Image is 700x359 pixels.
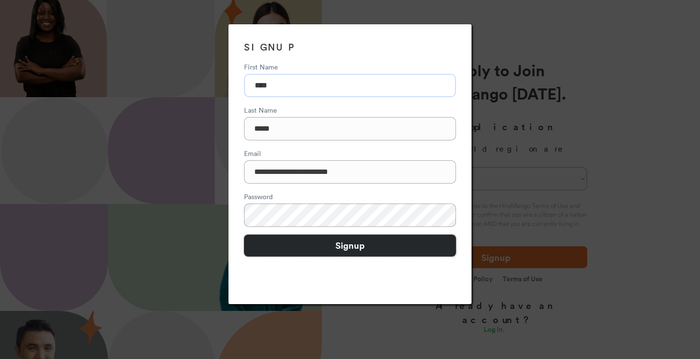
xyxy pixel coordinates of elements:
[244,148,456,158] div: Email
[244,235,456,256] button: Signup
[244,191,456,202] div: Password
[244,62,456,72] div: First Name
[244,105,456,115] div: Last Name
[244,40,456,54] h3: SIGNUP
